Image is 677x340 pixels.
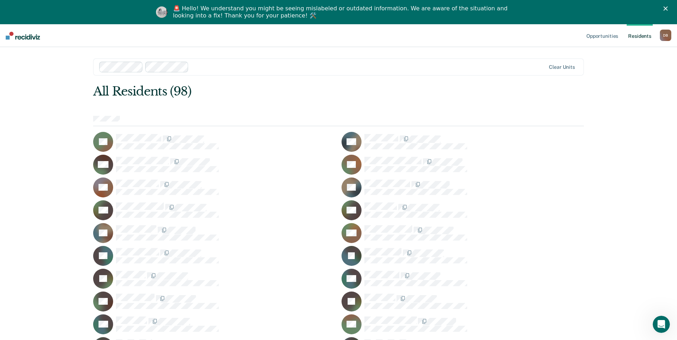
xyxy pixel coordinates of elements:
[663,6,671,11] div: Close
[173,5,510,19] div: 🚨 Hello! We understand you might be seeing mislabeled or outdated information. We are aware of th...
[660,30,671,41] div: D B
[6,32,40,40] img: Recidiviz
[585,24,620,47] a: Opportunities
[653,316,670,333] iframe: Intercom live chat
[627,24,653,47] a: Residents
[93,84,486,99] div: All Residents (98)
[549,64,575,70] div: Clear units
[660,30,671,41] button: DB
[156,6,167,18] img: Profile image for Kim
